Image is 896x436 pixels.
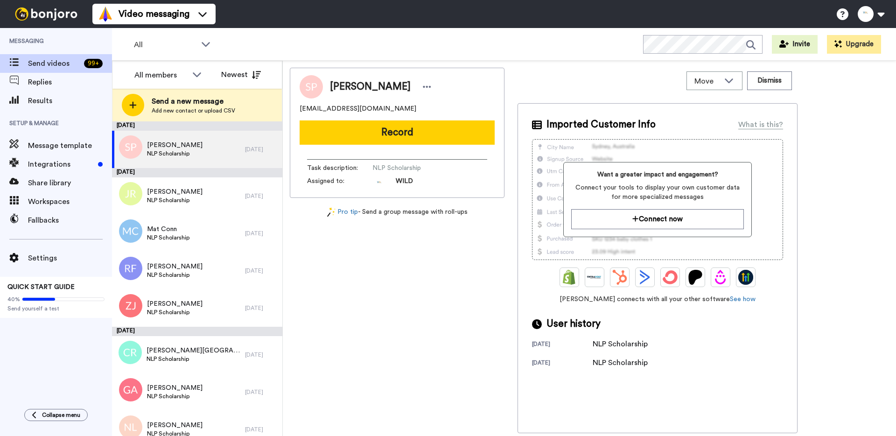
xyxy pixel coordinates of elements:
span: Workspaces [28,196,112,207]
span: Collapse menu [42,411,80,419]
img: Drip [713,270,728,285]
span: Message template [28,140,112,151]
span: NLP Scholarship [147,393,203,400]
span: Replies [28,77,112,88]
span: NLP Scholarship [147,234,189,241]
span: User history [546,317,601,331]
img: ga.png [119,378,142,401]
span: [PERSON_NAME] [147,299,203,309]
span: QUICK START GUIDE [7,284,75,290]
span: [PERSON_NAME] connects with all your other software [532,295,783,304]
img: GoHighLevel [738,270,753,285]
div: NLP Scholarship [593,338,648,350]
span: Add new contact or upload CSV [152,107,235,114]
div: [DATE] [245,267,278,274]
img: mc.png [119,219,142,243]
img: jr.png [119,182,142,205]
a: See how [730,296,756,302]
span: WILD [396,176,413,190]
img: Ontraport [587,270,602,285]
button: Upgrade [827,35,881,54]
span: Task description : [307,163,372,173]
span: Move [694,76,720,87]
button: Connect now [571,209,743,229]
span: [EMAIL_ADDRESS][DOMAIN_NAME] [300,104,416,113]
button: Invite [772,35,818,54]
img: ConvertKit [663,270,678,285]
img: Hubspot [612,270,627,285]
span: Want a greater impact and engagement? [571,170,743,179]
span: Send yourself a test [7,305,105,312]
img: sp.png [119,135,142,159]
span: Mat Conn [147,225,189,234]
div: [DATE] [245,146,278,153]
span: NLP Scholarship [147,309,203,316]
span: NLP Scholarship [147,197,203,204]
img: bj-logo-header-white.svg [11,7,81,21]
div: [DATE] [112,168,282,177]
div: [DATE] [245,230,278,237]
span: Integrations [28,159,94,170]
span: [PERSON_NAME] [147,421,203,430]
img: cr.png [119,341,142,364]
span: Imported Customer Info [546,118,656,132]
img: zj.png [119,294,142,317]
img: rf.png [119,257,142,280]
div: [DATE] [112,121,282,131]
img: Patreon [688,270,703,285]
span: [PERSON_NAME] [147,187,203,197]
span: NLP Scholarship [147,150,203,157]
div: [DATE] [112,327,282,336]
div: [DATE] [532,340,593,350]
div: - Send a group message with roll-ups [290,207,504,217]
div: [DATE] [245,304,278,312]
span: [PERSON_NAME][GEOGRAPHIC_DATA] [147,346,240,355]
button: Dismiss [747,71,792,90]
span: [PERSON_NAME] [147,141,203,150]
img: magic-wand.svg [327,207,336,217]
span: [PERSON_NAME] [330,80,411,94]
div: [DATE] [245,388,278,396]
span: Video messaging [119,7,189,21]
span: [PERSON_NAME] [147,262,203,271]
span: All [134,39,196,50]
img: ActiveCampaign [637,270,652,285]
span: Results [28,95,112,106]
span: NLP Scholarship [372,163,461,173]
div: [DATE] [245,192,278,200]
span: [PERSON_NAME] [147,383,203,393]
span: Settings [28,253,112,264]
span: Share library [28,177,112,189]
img: vm-color.svg [98,7,113,21]
button: Collapse menu [24,409,88,421]
span: NLP Scholarship [147,271,203,279]
span: 40% [7,295,20,303]
div: What is this? [738,119,783,130]
div: NLP Scholarship [593,357,648,368]
div: [DATE] [532,359,593,368]
img: Shopify [562,270,577,285]
a: Pro tip [327,207,358,217]
div: All members [134,70,188,81]
div: [DATE] [245,426,278,433]
span: Connect your tools to display your own customer data for more specialized messages [571,183,743,202]
span: Send videos [28,58,80,69]
img: Image of Samantha Phelvin [300,75,323,98]
div: [DATE] [245,351,278,359]
button: Newest [214,65,268,84]
span: Fallbacks [28,215,112,226]
span: NLP Scholarship [147,355,240,363]
div: 99 + [84,59,103,68]
span: Send a new message [152,96,235,107]
span: Assigned to: [307,176,372,190]
button: Record [300,120,495,145]
img: db56d3b7-25cc-4860-a3ab-2408422e83c0-1733197158.jpg [372,176,386,190]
